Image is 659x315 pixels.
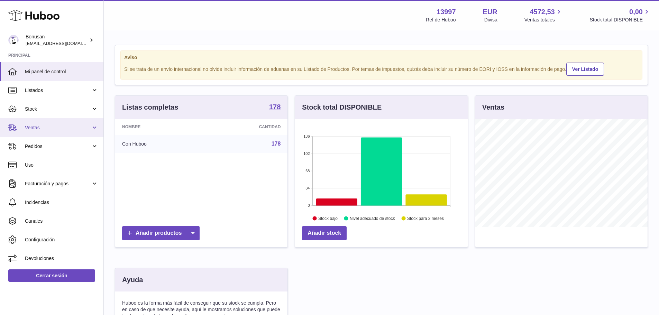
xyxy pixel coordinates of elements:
text: 34 [306,186,310,190]
img: info@bonusan.es [8,35,19,45]
span: Uso [25,162,98,168]
strong: 178 [269,103,281,110]
span: Mi panel de control [25,68,98,75]
text: 0 [308,203,310,207]
span: Pedidos [25,143,91,150]
th: Cantidad [205,119,288,135]
span: Stock [25,106,91,112]
div: Ref de Huboo [426,17,456,23]
strong: 13997 [437,7,456,17]
text: 136 [303,134,310,138]
text: Nivel adecuado de stock [350,216,395,221]
span: Ventas [25,124,91,131]
span: Stock total DISPONIBLE [590,17,651,23]
text: 68 [306,169,310,173]
text: 102 [303,151,310,156]
span: Facturación y pagos [25,180,91,187]
th: Nombre [115,119,205,135]
span: Canales [25,218,98,224]
div: Bonusan [26,34,88,47]
span: 0,00 [629,7,643,17]
div: Divisa [484,17,497,23]
text: Stock para 2 meses [407,216,444,221]
a: 178 [272,141,281,147]
span: 4572,53 [530,7,555,17]
td: Con Huboo [115,135,205,153]
a: Añadir productos [122,226,200,240]
span: [EMAIL_ADDRESS][DOMAIN_NAME] [26,40,102,46]
strong: Aviso [124,54,639,61]
strong: EUR [483,7,497,17]
a: Ver Listado [566,63,604,76]
span: Incidencias [25,199,98,206]
a: 178 [269,103,281,112]
div: Si se trata de un envío internacional no olvide incluir información de aduanas en su Listado de P... [124,62,639,76]
text: Stock bajo [318,216,338,221]
span: Configuración [25,237,98,243]
a: 0,00 Stock total DISPONIBLE [590,7,651,23]
h3: Stock total DISPONIBLE [302,103,382,112]
h3: Ventas [482,103,504,112]
a: 4572,53 Ventas totales [524,7,563,23]
a: Cerrar sesión [8,269,95,282]
h3: Listas completas [122,103,178,112]
span: Ventas totales [524,17,563,23]
span: Listados [25,87,91,94]
a: Añadir stock [302,226,347,240]
span: Devoluciones [25,255,98,262]
h3: Ayuda [122,275,143,285]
